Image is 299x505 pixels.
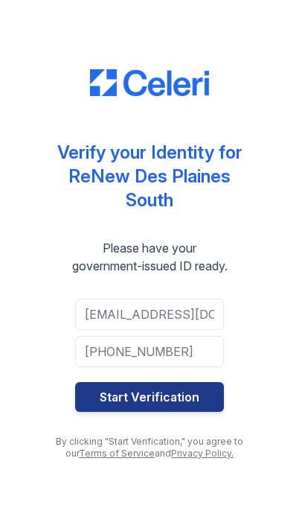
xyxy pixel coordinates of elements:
button: Start Verification [75,382,224,412]
a: Terms of Service [79,448,155,459]
input: Phone [75,336,224,367]
input: Email [75,299,224,330]
div: By clicking "Start Verification," you agree to our and [45,436,254,460]
div: Verify your Identity for ReNew Des Plaines South [45,141,254,212]
img: CE_Logo_Blue-a8612792a0a2168367f1c8372b55b34899dd931a85d93a1a3d3e32e68fde9ad4.png [90,69,209,96]
div: Please have your government-issued ID ready. [72,239,228,275]
a: Privacy Policy. [171,448,234,459]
